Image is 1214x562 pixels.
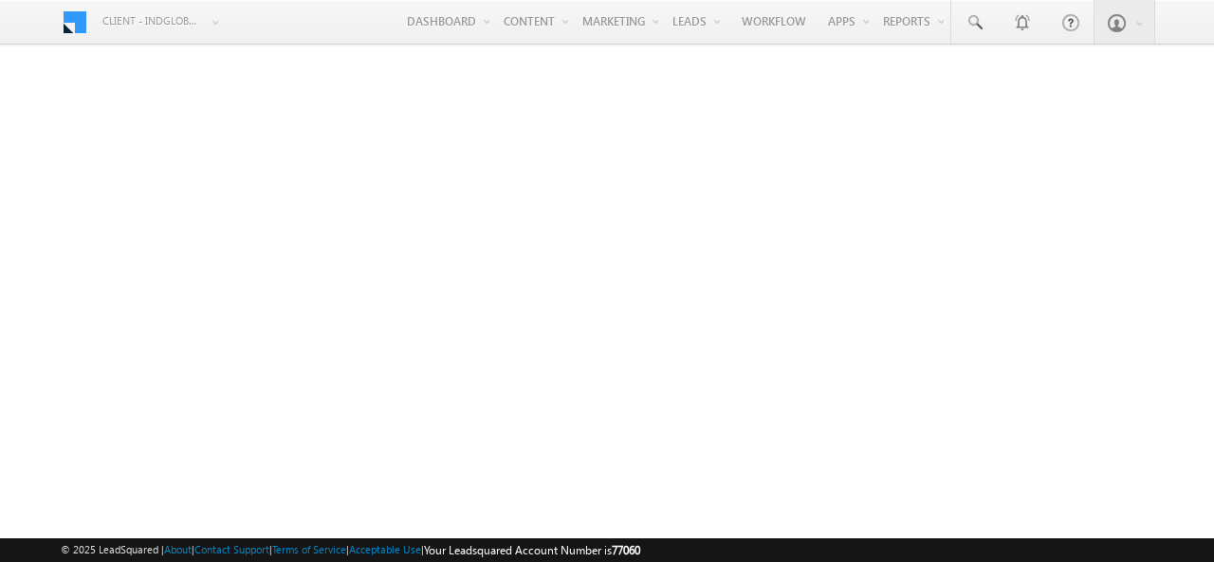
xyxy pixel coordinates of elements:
a: Acceptable Use [349,543,421,555]
a: About [164,543,192,555]
span: 77060 [612,543,640,557]
span: Client - indglobal1 (77060) [102,11,202,30]
a: Contact Support [194,543,269,555]
span: © 2025 LeadSquared | | | | | [61,541,640,559]
a: Terms of Service [272,543,346,555]
span: Your Leadsquared Account Number is [424,543,640,557]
